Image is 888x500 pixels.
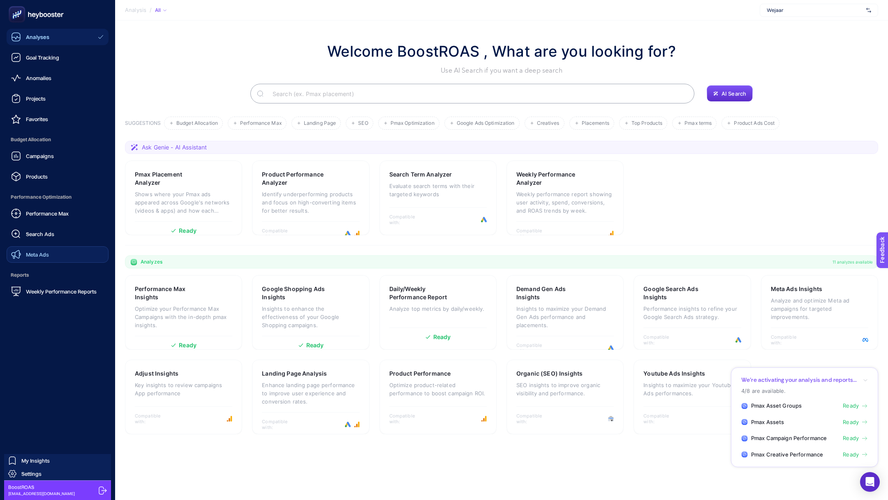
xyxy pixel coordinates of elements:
span: Campaigns [26,153,54,159]
input: Search [266,82,688,105]
span: Google Ads Optimization [457,120,515,126]
span: Compatible with: [135,413,172,424]
span: Analysis [125,7,146,14]
a: Favorites [7,111,109,127]
p: Optimize product-related performance to boost campaign ROI. [389,381,487,397]
h3: Google Search Ads Insights [643,285,715,301]
span: Ready [843,434,859,443]
span: Analyses [26,34,49,40]
span: Compatible with: [516,342,553,354]
h1: Welcome BoostROAS , What are you looking for? [327,40,676,62]
a: Pmax Placement AnalyzerShows where your Pmax ads appeared across Google's networks (videos & apps... [125,161,242,235]
a: Organic (SEO) InsightsSEO insights to improve organic visibility and performance.Compatible with: [506,360,624,434]
span: / [150,7,152,13]
span: Product Ads Cost [734,120,775,126]
p: Use AI Search if you want a deep search [327,66,676,76]
h3: Performance Max Insights [135,285,206,301]
a: Campaigns [7,148,109,164]
span: Compatible with: [389,413,426,424]
a: Daily/Weekly Performance ReportAnalyze top metrics by daily/weekly.Ready [379,275,497,350]
span: Goal Tracking [26,54,59,61]
p: Shows where your Pmax ads appeared across Google's networks (videos & apps) and how each placemen... [135,190,232,215]
a: Search Term AnalyzerEvaluate search terms with their targeted keywordsCompatible with: [379,161,497,235]
h3: Organic (SEO) Insights [516,369,583,378]
a: Demand Gen Ads InsightsInsights to maximize your Demand Gen Ads performance and placements.Compat... [506,275,624,350]
a: Product PerformanceOptimize product-related performance to boost campaign ROI.Compatible with: [379,360,497,434]
span: Compatible with: [262,419,299,430]
a: Meta Ads [7,246,109,263]
span: Favorites [26,116,48,122]
span: Pmax Assets [751,418,784,427]
h3: Youtube Ads Insights [643,369,705,378]
span: Ready [843,451,859,459]
p: Identify underperforming products and focus on high-converting items for better results. [262,190,359,215]
span: Creatives [537,120,560,126]
p: Analyze top metrics by daily/weekly. [389,305,487,313]
span: Feedback [5,2,31,9]
a: Analyses [7,29,109,45]
p: Insights to maximize your Youtube Ads performances. [643,381,741,397]
span: Compatible with: [643,334,680,346]
div: Open Intercom Messenger [860,472,880,492]
a: Settings [4,467,111,480]
a: Adjust InsightsKey insights to review campaigns App performanceCompatible with: [125,360,242,434]
span: AI Search [721,90,746,97]
span: Pmax Asset Groups [751,402,802,410]
p: 4/8 are available. [741,387,868,395]
a: Projects [7,90,109,107]
h3: Product Performance Analyzer [262,170,334,187]
h3: Demand Gen Ads Insights [516,285,588,301]
span: Projects [26,95,46,102]
span: Compatible with: [389,214,426,225]
p: We’re activating your analysis and reports... [741,376,857,384]
a: Weekly Performance Reports [7,283,109,300]
a: Products [7,168,109,185]
span: Analyzes [141,259,162,265]
span: Wejaar [767,7,863,14]
span: Compatible with: [643,413,680,424]
span: Placements [582,120,609,126]
a: Product Performance AnalyzerIdentify underperforming products and focus on high-converting items ... [252,161,369,235]
h3: SUGGESTIONS [125,120,161,130]
div: All [155,7,166,14]
p: Enhance landing page performance to improve user experience and conversion rates. [262,381,359,406]
span: Pmax Optimization [391,120,435,126]
a: Meta Ads InsightsAnalyze and optimize Meta ad campaigns for targeted improvements.Compatible with: [761,275,878,350]
a: Ready [843,434,868,443]
span: Top Products [631,120,662,126]
p: Insights to maximize your Demand Gen Ads performance and placements. [516,305,614,329]
button: AI Search [707,85,753,102]
span: Weekly Performance Reports [26,288,97,295]
span: Settings [21,470,42,477]
span: [EMAIL_ADDRESS][DOMAIN_NAME] [8,491,75,497]
span: 11 analyzes available [832,259,873,265]
h3: Pmax Placement Analyzer [135,170,206,187]
span: Search Ads [26,231,54,237]
a: Anomalies [7,70,109,86]
a: Google Shopping Ads InsightsInsights to enhance the effectiveness of your Google Shopping campaig... [252,275,369,350]
p: Analyze and optimize Meta ad campaigns for targeted improvements. [771,296,868,321]
a: Weekly Performance AnalyzerWeekly performance report showing user activity, spend, conversions, a... [506,161,624,235]
p: Optimize your Performance Max Campaigns with the in-depth pmax insights. [135,305,232,329]
span: Ready [843,402,859,410]
span: Products [26,173,48,180]
span: Ready [433,334,451,340]
span: Performance Max [26,210,69,217]
span: Compatible with: [771,334,808,346]
h3: Daily/Weekly Performance Report [389,285,462,301]
span: Ready [843,418,859,427]
span: Pmax Creative Performance [751,451,823,459]
p: Performance insights to refine your Google Search Ads strategy. [643,305,741,321]
span: Compatible with: [262,228,299,239]
span: Performance Max [240,120,282,126]
h3: Landing Page Analysis [262,369,327,378]
span: Meta Ads [26,251,49,258]
p: SEO insights to improve organic visibility and performance. [516,381,614,397]
h3: Adjust Insights [135,369,178,378]
img: svg%3e [866,6,871,14]
p: Insights to enhance the effectiveness of your Google Shopping campaigns. [262,305,359,329]
p: Weekly performance report showing user activity, spend, conversions, and ROAS trends by week. [516,190,614,215]
a: Landing Page AnalysisEnhance landing page performance to improve user experience and conversion r... [252,360,369,434]
a: Ready [843,418,868,427]
a: Search Ads [7,226,109,242]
